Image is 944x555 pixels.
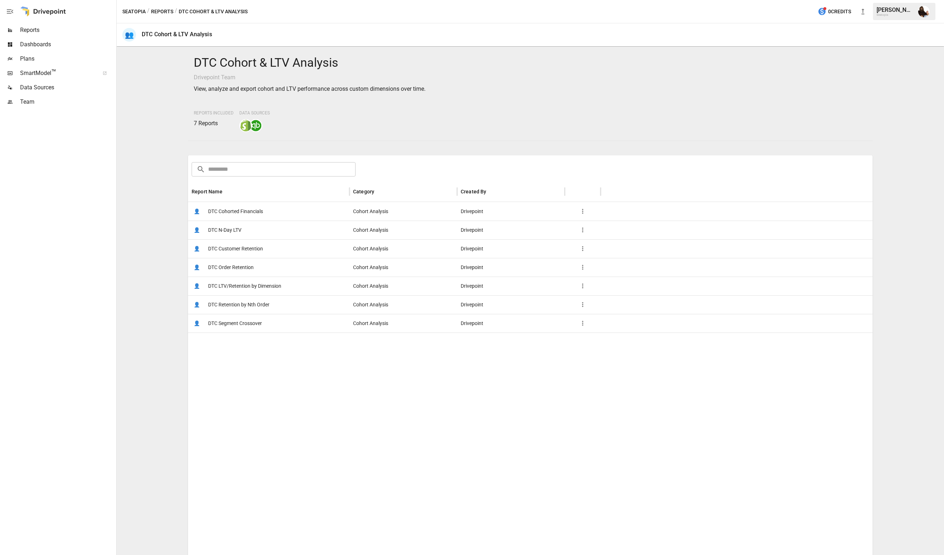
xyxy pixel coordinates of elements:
span: Data Sources [239,110,270,116]
span: Reports [20,26,115,34]
span: DTC Segment Crossover [208,314,262,333]
div: Cohort Analysis [349,202,457,221]
button: 0Credits [815,5,854,18]
span: DTC LTV/Retention by Dimension [208,277,281,295]
img: Ryan Dranginis [918,6,930,17]
span: 👤 [192,206,202,217]
div: Cohort Analysis [349,239,457,258]
button: Seatopia [122,7,146,16]
span: 👤 [192,262,202,273]
span: DTC Customer Retention [208,240,263,258]
span: 👤 [192,299,202,310]
div: Drivepoint [457,295,565,314]
div: Seatopia [877,13,914,17]
span: SmartModel [20,69,95,77]
span: Team [20,98,115,106]
div: / [175,7,177,16]
div: Cohort Analysis [349,277,457,295]
button: Reports [151,7,173,16]
div: / [147,7,150,16]
p: 7 Reports [194,119,234,128]
div: Cohort Analysis [349,258,457,277]
div: DTC Cohort & LTV Analysis [142,31,212,38]
div: Drivepoint [457,221,565,239]
img: shopify [240,120,252,131]
span: 0 Credits [828,7,851,16]
span: DTC Retention by Nth Order [208,296,269,314]
span: 👤 [192,225,202,235]
div: 👥 [122,28,136,42]
div: Report Name [192,189,222,194]
button: Sort [223,187,233,197]
div: Drivepoint [457,314,565,333]
span: Reports Included [194,110,234,116]
div: [PERSON_NAME] [877,6,914,13]
button: Ryan Dranginis [914,1,934,22]
div: Drivepoint [457,202,565,221]
img: quickbooks [250,120,262,131]
span: 👤 [192,318,202,329]
div: Drivepoint [457,277,565,295]
div: Created By [461,189,487,194]
div: Category [353,189,374,194]
span: DTC Order Retention [208,258,254,277]
span: 👤 [192,243,202,254]
span: 👤 [192,281,202,291]
button: New version available, click to update! [856,4,870,19]
p: View, analyze and export cohort and LTV performance across custom dimensions over time. [194,85,867,93]
div: Cohort Analysis [349,314,457,333]
span: Plans [20,55,115,63]
button: Sort [487,187,497,197]
span: DTC Cohorted Financials [208,202,263,221]
p: Drivepoint Team [194,73,867,82]
button: Sort [375,187,385,197]
div: Drivepoint [457,239,565,258]
h4: DTC Cohort & LTV Analysis [194,55,867,70]
span: Data Sources [20,83,115,92]
span: Dashboards [20,40,115,49]
div: Drivepoint [457,258,565,277]
span: ™ [51,68,56,77]
div: Cohort Analysis [349,295,457,314]
div: Cohort Analysis [349,221,457,239]
span: DTC N-Day LTV [208,221,241,239]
